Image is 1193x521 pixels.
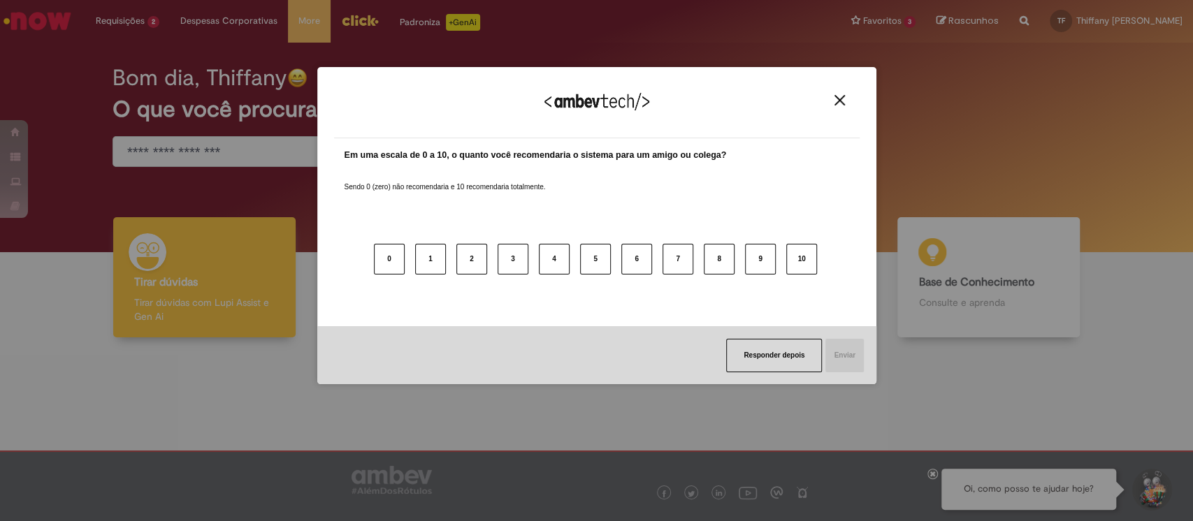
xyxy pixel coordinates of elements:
[345,166,546,192] label: Sendo 0 (zero) não recomendaria e 10 recomendaria totalmente.
[544,93,649,110] img: Logo Ambevtech
[539,244,570,274] button: 4
[786,244,817,274] button: 10
[745,244,776,274] button: 9
[456,244,487,274] button: 2
[345,149,727,162] label: Em uma escala de 0 a 10, o quanto você recomendaria o sistema para um amigo ou colega?
[498,244,528,274] button: 3
[830,94,849,106] button: Close
[621,244,652,274] button: 6
[663,244,693,274] button: 7
[580,244,611,274] button: 5
[374,244,405,274] button: 0
[415,244,446,274] button: 1
[834,95,845,105] img: Close
[704,244,735,274] button: 8
[726,339,822,372] button: Responder depois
